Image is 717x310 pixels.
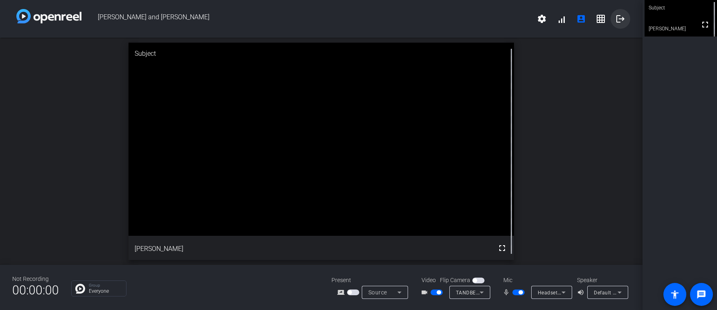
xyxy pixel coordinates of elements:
[697,289,706,299] mat-icon: message
[12,280,59,300] span: 00:00:00
[81,9,532,29] span: [PERSON_NAME] and [PERSON_NAME]
[552,9,571,29] button: signal_cellular_alt
[594,289,683,296] span: Default - Headphones (WF-1000XM5)
[497,243,507,253] mat-icon: fullscreen
[75,284,85,294] img: Chat Icon
[700,20,710,30] mat-icon: fullscreen
[577,276,626,285] div: Speaker
[576,14,586,24] mat-icon: account_box
[596,14,606,24] mat-icon: grid_on
[503,287,512,297] mat-icon: mic_none
[538,289,595,296] span: Headset (WF-1000XM5)
[537,14,547,24] mat-icon: settings
[456,289,528,296] span: TANDBERG Video (1f82:0001)
[129,43,514,65] div: Subject
[421,287,431,297] mat-icon: videocam_outline
[89,289,122,294] p: Everyone
[577,287,587,297] mat-icon: volume_up
[89,283,122,287] p: Group
[331,276,413,285] div: Present
[337,287,347,297] mat-icon: screen_share_outline
[368,289,387,296] span: Source
[495,276,577,285] div: Mic
[440,276,470,285] span: Flip Camera
[422,276,436,285] span: Video
[16,9,81,23] img: white-gradient.svg
[616,14,625,24] mat-icon: logout
[670,289,680,299] mat-icon: accessibility
[12,275,59,283] div: Not Recording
